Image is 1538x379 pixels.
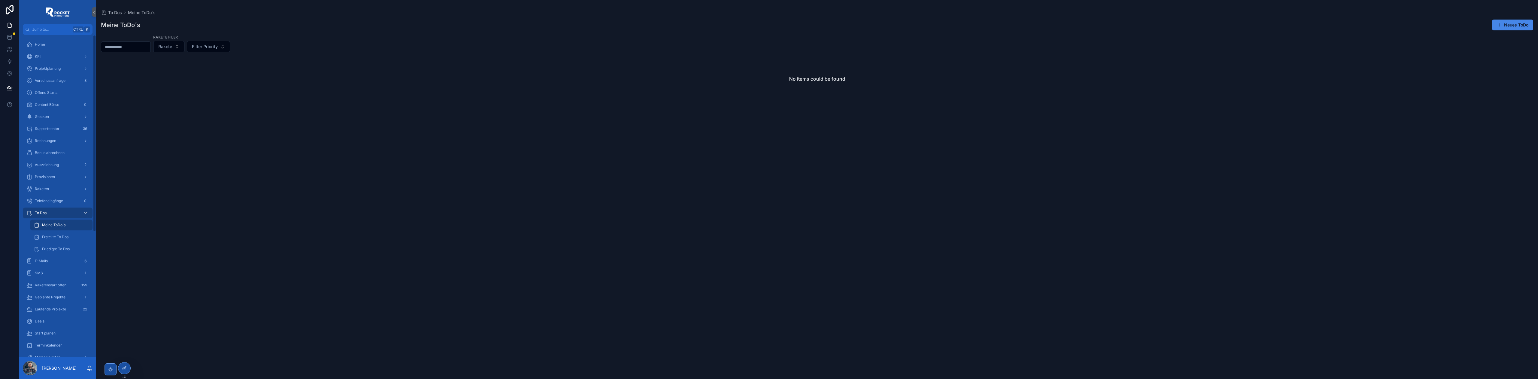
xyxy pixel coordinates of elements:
[73,26,84,32] span: Ctrl
[82,161,89,168] div: 2
[23,39,93,50] a: Home
[158,44,172,50] span: Rakete
[23,352,93,363] a: Meine Raketen
[35,186,49,191] span: Raketen
[23,24,93,35] button: Jump to...CtrlK
[35,102,59,107] span: Content Börse
[35,355,60,360] span: Meine Raketen
[23,171,93,182] a: Provisionen
[23,147,93,158] a: Bonus abrechnen
[23,196,93,206] a: Telefoneingänge0
[35,343,62,348] span: Terminkalender
[35,42,45,47] span: Home
[153,34,178,40] label: Rakete Filer
[1492,20,1533,30] button: Neues ToDo
[128,10,156,16] a: Meine ToDo´s
[82,270,89,277] div: 1
[35,90,57,95] span: Offene Starts
[23,159,93,170] a: Auszeichnung2
[30,220,93,230] a: Meine ToDo´s
[82,77,89,84] div: 3
[32,27,70,32] span: Jump to...
[192,44,218,50] span: Filter Priority
[101,21,140,29] h1: Meine ToDo´s
[35,138,56,143] span: Rechnungen
[23,304,93,315] a: Laufende Projekte22
[82,197,89,205] div: 0
[81,306,89,313] div: 22
[35,307,66,312] span: Laufende Projekte
[35,162,59,167] span: Auszeichnung
[23,99,93,110] a: Content Börse0
[153,41,184,52] button: Select Button
[81,125,89,132] div: 36
[35,259,48,263] span: E-Mails
[19,35,96,357] div: scrollable content
[23,135,93,146] a: Rechnungen
[35,150,65,155] span: Bonus abrechnen
[35,54,41,59] span: KPI
[46,7,70,17] img: App logo
[30,232,93,242] a: Erstellte To Dos
[23,256,93,267] a: E-Mails6
[82,101,89,108] div: 0
[101,10,122,16] a: To Dos
[35,126,59,131] span: Supportcenter
[23,292,93,303] a: Geplante Projekte1
[789,75,845,82] h2: No items could be found
[187,41,230,52] button: Select Button
[23,75,93,86] a: Vorschussanfrage3
[23,208,93,218] a: To Dos
[82,257,89,265] div: 6
[80,282,89,289] div: 159
[35,319,44,324] span: Deals
[108,10,122,16] span: To Dos
[42,247,70,251] span: Erledigte To Dos
[23,183,93,194] a: Raketen
[35,114,49,119] span: Glocken
[35,211,47,215] span: To Dos
[35,283,66,288] span: Raketenstart offen
[23,280,93,291] a: Raketenstart offen159
[23,123,93,134] a: Supportcenter36
[42,365,77,371] p: [PERSON_NAME]
[35,78,65,83] span: Vorschussanfrage
[35,174,55,179] span: Provisionen
[23,87,93,98] a: Offene Starts
[35,199,63,203] span: Telefoneingänge
[23,328,93,339] a: Start planen
[85,27,90,32] span: K
[42,223,65,227] span: Meine ToDo´s
[42,235,68,239] span: Erstellte To Dos
[35,271,43,276] span: SMS
[23,268,93,279] a: SMS1
[35,66,61,71] span: Projektplanung
[23,63,93,74] a: Projektplanung
[23,51,93,62] a: KPI
[82,294,89,301] div: 1
[23,111,93,122] a: Glocken
[23,340,93,351] a: Terminkalender
[30,244,93,254] a: Erledigte To Dos
[35,331,56,336] span: Start planen
[35,295,65,300] span: Geplante Projekte
[23,316,93,327] a: Deals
